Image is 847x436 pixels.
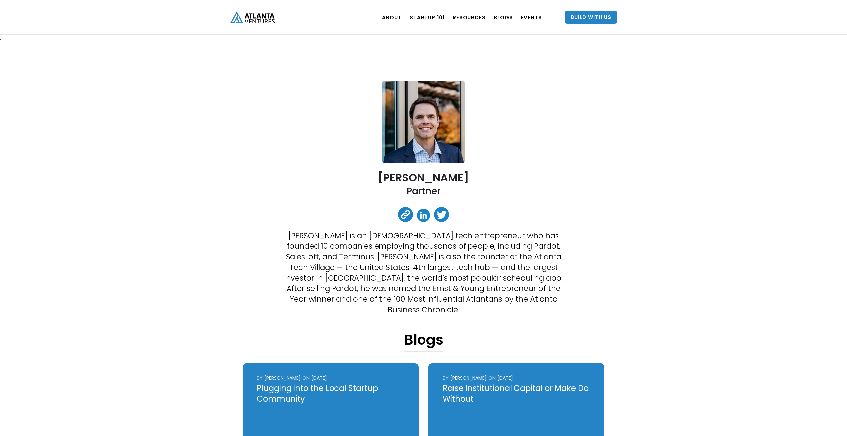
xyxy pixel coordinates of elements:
div: ON [488,375,496,381]
a: Build With Us [565,11,617,24]
div: Plugging into the Local Startup Community [257,383,405,404]
p: [PERSON_NAME] is an [DEMOGRAPHIC_DATA] tech entrepreneur who has founded 10 companies employing t... [279,230,568,315]
a: EVENTS [521,8,542,26]
div: [DATE] [497,375,513,381]
div: [PERSON_NAME] [264,375,301,381]
div: [DATE] [311,375,327,381]
a: ABOUT [382,8,402,26]
a: RESOURCES [453,8,486,26]
div: ON [302,375,310,381]
h1: Blogs [404,331,443,352]
div: by [257,375,263,381]
a: Startup 101 [410,8,445,26]
a: BLOGS [494,8,513,26]
h2: [PERSON_NAME] [378,172,469,183]
div: Raise Institutional Capital or Make Do Without [443,383,591,404]
h2: Partner [407,185,441,197]
div: [PERSON_NAME] [450,375,487,381]
div: by [443,375,449,381]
